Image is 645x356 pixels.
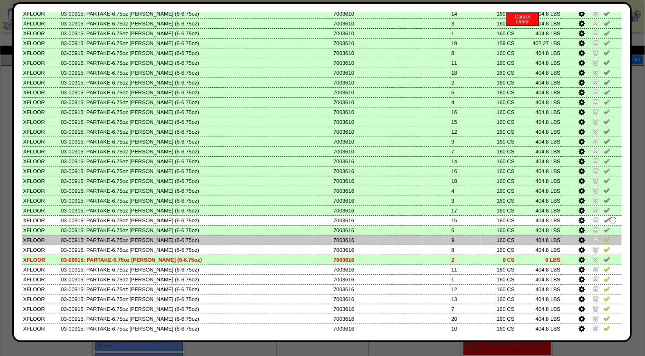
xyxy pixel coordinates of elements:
[593,89,599,95] img: Zero Item and Verify
[593,226,599,233] img: Zero Item and Verify
[333,58,393,68] td: 7003610
[22,146,60,156] td: XFLOOR
[60,274,333,284] td: 03-00915: PARTAKE-6.75oz [PERSON_NAME] (6-6.75oz)
[516,78,561,87] td: 404.8 LBS
[60,18,333,28] td: 03-00915: PARTAKE-6.75oz [PERSON_NAME] (6-6.75oz)
[450,166,481,176] td: 16
[333,314,393,324] td: 7003616
[593,157,599,164] img: Zero Item and Verify
[516,107,561,117] td: 404.8 LBS
[60,28,333,38] td: 03-00915: PARTAKE-6.75oz [PERSON_NAME] (6-6.75oz)
[333,304,393,314] td: 7003616
[60,117,333,127] td: 03-00915: PARTAKE-6.75oz [PERSON_NAME] (6-6.75oz)
[450,87,481,97] td: 5
[22,225,60,235] td: XFLOOR
[516,38,561,48] td: 402.27 LBS
[593,30,599,36] img: Zero Item and Verify
[22,58,60,68] td: XFLOOR
[60,156,333,166] td: 03-00915: PARTAKE-6.75oz [PERSON_NAME] (6-6.75oz)
[481,176,515,186] td: 160 CS
[604,236,610,243] img: Verify Pick
[22,255,60,265] td: XFLOOR
[516,324,561,333] td: 404.8 LBS
[481,255,515,265] td: 0 CS
[60,166,333,176] td: 03-00915: PARTAKE-6.75oz [PERSON_NAME] (6-6.75oz)
[22,156,60,166] td: XFLOOR
[604,108,610,115] img: Un-Verify Pick
[333,255,393,265] td: 7003616
[333,294,393,304] td: 7003616
[604,256,610,262] img: Un-Verify Pick
[516,284,561,294] td: 404.8 LBS
[333,146,393,156] td: 7003610
[22,48,60,58] td: XFLOOR
[481,215,515,225] td: 160 CS
[333,324,393,333] td: 7003616
[481,284,515,294] td: 160 CS
[333,265,393,274] td: 7003616
[60,107,333,117] td: 03-00915: PARTAKE-6.75oz [PERSON_NAME] (6-6.75oz)
[450,78,481,87] td: 2
[604,177,610,184] img: Un-Verify Pick
[604,167,610,174] img: Un-Verify Pick
[516,215,561,225] td: 404.8 LBS
[481,28,515,38] td: 160 CS
[604,217,610,223] img: Un-Verify Pick
[481,166,515,176] td: 160 CS
[604,315,610,322] img: Verify Pick
[22,324,60,333] td: XFLOOR
[22,117,60,127] td: XFLOOR
[481,235,515,245] td: 160 CS
[593,49,599,56] img: Zero Item and Verify
[333,186,393,196] td: 7003616
[604,246,610,253] img: Verify Pick
[604,118,610,125] img: Un-Verify Pick
[593,207,599,213] img: Zero Item and Verify
[481,38,515,48] td: 159 CS
[481,97,515,107] td: 160 CS
[516,87,561,97] td: 404.8 LBS
[22,137,60,146] td: XFLOOR
[593,285,599,292] img: Zero Item and Verify
[593,128,599,135] img: Zero Item and Verify
[516,48,561,58] td: 404.8 LBS
[516,245,561,255] td: 404.8 LBS
[593,138,599,144] img: Zero Item and Verify
[516,58,561,68] td: 404.8 LBS
[450,186,481,196] td: 4
[333,107,393,117] td: 7003610
[604,276,610,282] img: Verify Pick
[506,12,539,26] button: CancelOrder
[333,284,393,294] td: 7003616
[60,146,333,156] td: 03-00915: PARTAKE-6.75oz [PERSON_NAME] (6-6.75oz)
[450,117,481,127] td: 15
[60,265,333,274] td: 03-00915: PARTAKE-6.75oz [PERSON_NAME] (6-6.75oz)
[593,256,599,262] img: Zero Item and Verify
[593,39,599,46] img: Zero Item and Verify
[333,18,393,28] td: 7003610
[481,58,515,68] td: 160 CS
[604,207,610,213] img: Un-Verify Pick
[593,276,599,282] img: Zero Item and Verify
[604,128,610,135] img: Un-Verify Pick
[481,225,515,235] td: 160 CS
[516,225,561,235] td: 404.8 LBS
[593,315,599,322] img: Zero Item and Verify
[450,58,481,68] td: 11
[593,108,599,115] img: Zero Item and Verify
[516,137,561,146] td: 404.8 LBS
[593,59,599,66] img: Zero Item and Verify
[22,205,60,215] td: XFLOOR
[481,245,515,255] td: 160 CS
[604,69,610,75] img: Un-Verify Pick
[333,205,393,215] td: 7003616
[481,156,515,166] td: 160 CS
[22,265,60,274] td: XFLOOR
[481,68,515,78] td: 160 CS
[593,236,599,243] img: Zero Item and Verify
[450,245,481,255] td: 8
[516,196,561,205] td: 404.8 LBS
[450,107,481,117] td: 16
[481,146,515,156] td: 160 CS
[22,274,60,284] td: XFLOOR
